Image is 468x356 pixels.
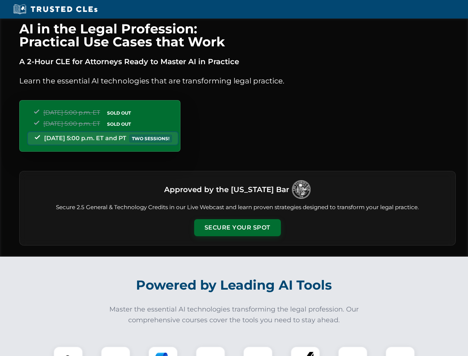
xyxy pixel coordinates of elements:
p: Secure 2.5 General & Technology Credits in our Live Webcast and learn proven strategies designed ... [29,203,447,212]
img: Trusted CLEs [11,4,100,15]
span: [DATE] 5:00 p.m. ET [43,109,100,116]
button: Secure Your Spot [194,219,281,236]
h3: Approved by the [US_STATE] Bar [164,183,289,196]
img: Logo [292,180,311,199]
p: Master the essential AI technologies transforming the legal profession. Our comprehensive courses... [104,304,364,326]
span: SOLD OUT [104,109,133,117]
h1: AI in the Legal Profession: Practical Use Cases that Work [19,22,456,48]
span: SOLD OUT [104,120,133,128]
h2: Powered by Leading AI Tools [29,272,439,298]
p: Learn the essential AI technologies that are transforming legal practice. [19,75,456,87]
span: [DATE] 5:00 p.m. ET [43,120,100,127]
p: A 2-Hour CLE for Attorneys Ready to Master AI in Practice [19,56,456,67]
